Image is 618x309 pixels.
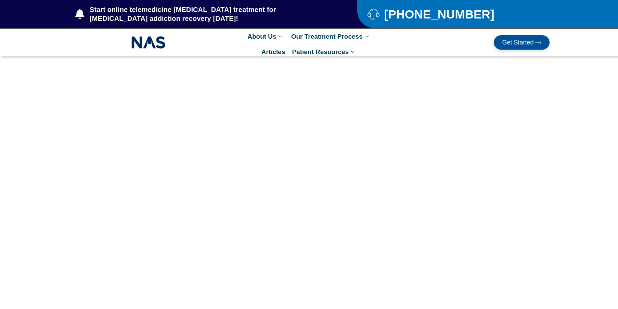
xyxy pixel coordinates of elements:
a: Articles [258,44,289,60]
a: About Us [244,29,287,44]
span: [PHONE_NUMBER] [382,10,494,18]
a: Get Started [494,35,550,50]
a: Our Treatment Process [288,29,374,44]
span: Start online telemedicine [MEDICAL_DATA] treatment for [MEDICAL_DATA] addiction recovery [DATE]! [88,5,330,23]
span: Get Started [502,39,533,46]
a: Patient Resources [288,44,360,60]
a: Start online telemedicine [MEDICAL_DATA] treatment for [MEDICAL_DATA] addiction recovery [DATE]! [75,5,330,23]
a: [PHONE_NUMBER] [368,8,533,20]
img: NAS_email_signature-removebg-preview.png [131,35,166,50]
